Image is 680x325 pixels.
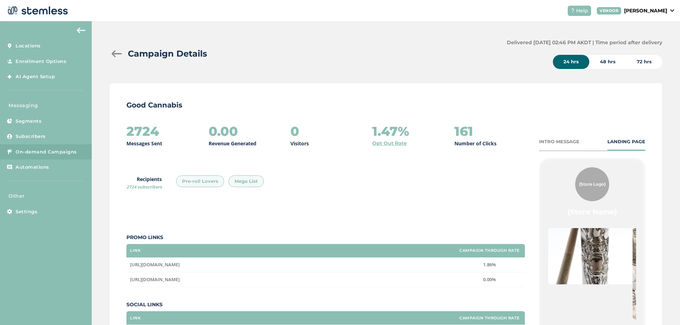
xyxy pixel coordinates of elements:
p: Messages Sent [126,140,162,147]
p: [PERSON_NAME] [624,7,667,14]
h2: 2724 [126,124,159,138]
label: https://www.goodalaska.com/order-online [130,262,450,268]
span: On-demand Campaigns [16,149,77,156]
label: 1.86% [458,262,521,268]
label: Link [130,248,141,253]
span: 1.86% [483,261,496,268]
h2: Campaign Details [128,47,207,60]
span: [URL][DOMAIN_NAME] [130,261,180,268]
span: Locations [16,42,41,50]
div: 72 hrs [626,55,662,69]
h2: 0.00 [209,124,238,138]
label: Delivered [DATE] 02:46 PM AKDT | Time period after delivery [507,39,662,46]
span: Segments [16,118,41,125]
div: 24 hrs [553,55,589,69]
label: Recipients [126,175,162,190]
img: pqNgwyJ2WjmK9ANGVfjfnR4JQjrF7dN6OlhT4Yne.jpg [548,228,633,284]
label: 0.00% [458,277,521,283]
iframe: Chat Widget [645,291,680,325]
img: logo-dark-0685b13c.svg [6,4,68,18]
a: Opt Out Rate [372,140,407,147]
label: Social Links [126,301,525,308]
span: Settings [16,208,37,215]
label: Link [130,316,141,320]
label: {Store Name} [567,207,617,217]
div: LANDING PAGE [607,138,645,145]
div: 48 hrs [589,55,626,69]
div: Pre-roll Lovers [176,175,224,187]
div: VENDOR [597,7,621,14]
span: {Store Logo} [579,181,606,187]
h2: 161 [454,124,473,138]
h2: 0 [290,124,299,138]
label: Promo Links [126,234,525,241]
span: Enrollment Options [16,58,66,65]
p: Revenue Generated [209,140,256,147]
label: Campaign Through Rate [459,248,520,253]
span: 0.00% [483,276,496,283]
h2: 1.47% [372,124,409,138]
span: [URL][DOMAIN_NAME] [130,276,180,283]
span: Help [576,7,588,14]
span: 2724 subscribers [126,184,162,190]
span: Automations [16,164,49,171]
span: Subscribers [16,133,46,140]
div: INTRO MESSAGE [539,138,579,145]
p: Visitors [290,140,309,147]
label: https://www.instagram.com/goodakcannabis/ [130,277,450,283]
div: Mega List [228,175,264,187]
p: Good Cannabis [126,100,645,110]
span: AI Agent Setup [16,73,55,80]
img: icon-help-white-03924b79.svg [571,8,575,13]
label: Campaign Through Rate [459,316,520,320]
img: icon_down-arrow-small-66adaf34.svg [670,9,674,12]
img: icon-arrow-back-accent-c549486e.svg [77,28,85,33]
p: Number of Clicks [454,140,497,147]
